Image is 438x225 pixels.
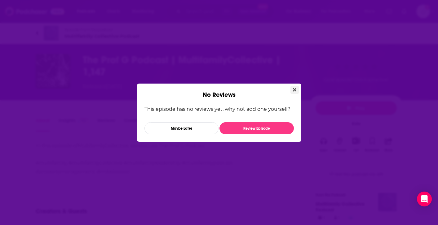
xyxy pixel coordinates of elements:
div: No Reviews [137,84,301,99]
p: This episode has no reviews yet, why not add one yourself? [144,106,294,112]
button: Close [290,86,299,94]
div: Open Intercom Messenger [417,192,432,206]
button: Maybe Later [144,122,219,134]
button: Review Episode [219,122,294,134]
